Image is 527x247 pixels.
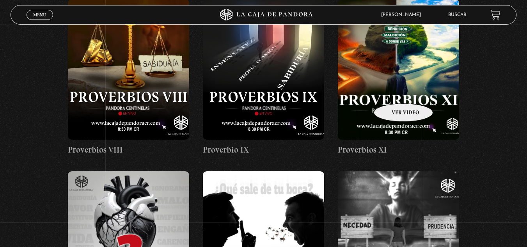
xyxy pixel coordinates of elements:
[30,19,49,24] span: Cerrar
[490,9,500,20] a: View your shopping cart
[338,144,459,156] h4: Proverbios XI
[33,12,46,17] span: Menu
[68,144,189,156] h4: Proverbios VIII
[377,12,429,17] span: [PERSON_NAME]
[203,144,324,156] h4: Proverbio IX
[448,12,467,17] a: Buscar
